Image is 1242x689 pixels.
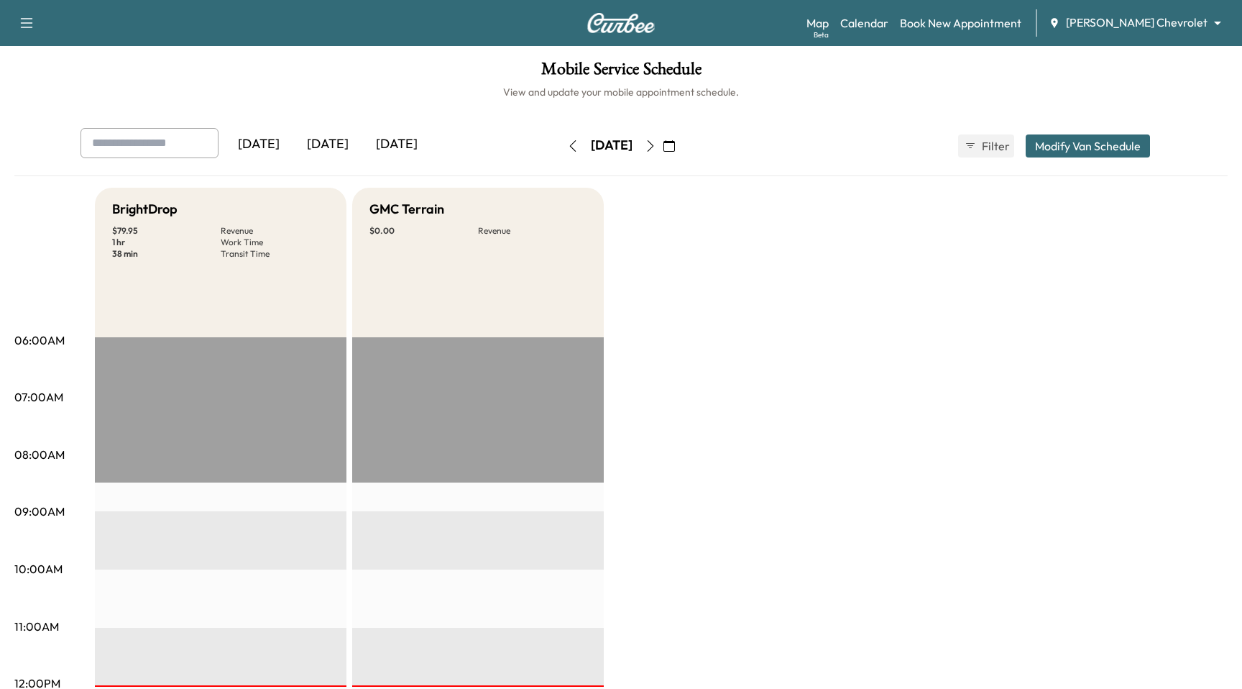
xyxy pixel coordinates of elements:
h1: Mobile Service Schedule [14,60,1228,85]
p: 38 min [112,248,221,260]
h5: BrightDrop [112,199,178,219]
h5: GMC Terrain [369,199,444,219]
p: 11:00AM [14,618,59,635]
h6: View and update your mobile appointment schedule. [14,85,1228,99]
p: Work Time [221,237,329,248]
p: 10:00AM [14,560,63,578]
div: Beta [814,29,829,40]
div: [DATE] [293,128,362,161]
a: Book New Appointment [900,14,1021,32]
p: Transit Time [221,248,329,260]
p: 08:00AM [14,446,65,463]
div: [DATE] [224,128,293,161]
img: Curbee Logo [586,13,655,33]
button: Modify Van Schedule [1026,134,1150,158]
a: MapBeta [806,14,829,32]
p: $ 79.95 [112,225,221,237]
p: 06:00AM [14,332,65,349]
p: 09:00AM [14,503,65,520]
button: Filter [958,134,1014,158]
div: [DATE] [362,128,431,161]
div: [DATE] [591,137,632,155]
a: Calendar [840,14,888,32]
p: 07:00AM [14,388,63,406]
span: Filter [982,137,1008,155]
p: Revenue [221,225,329,237]
p: 1 hr [112,237,221,248]
p: Revenue [478,225,586,237]
p: $ 0.00 [369,225,478,237]
span: [PERSON_NAME] Chevrolet [1066,14,1207,31]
